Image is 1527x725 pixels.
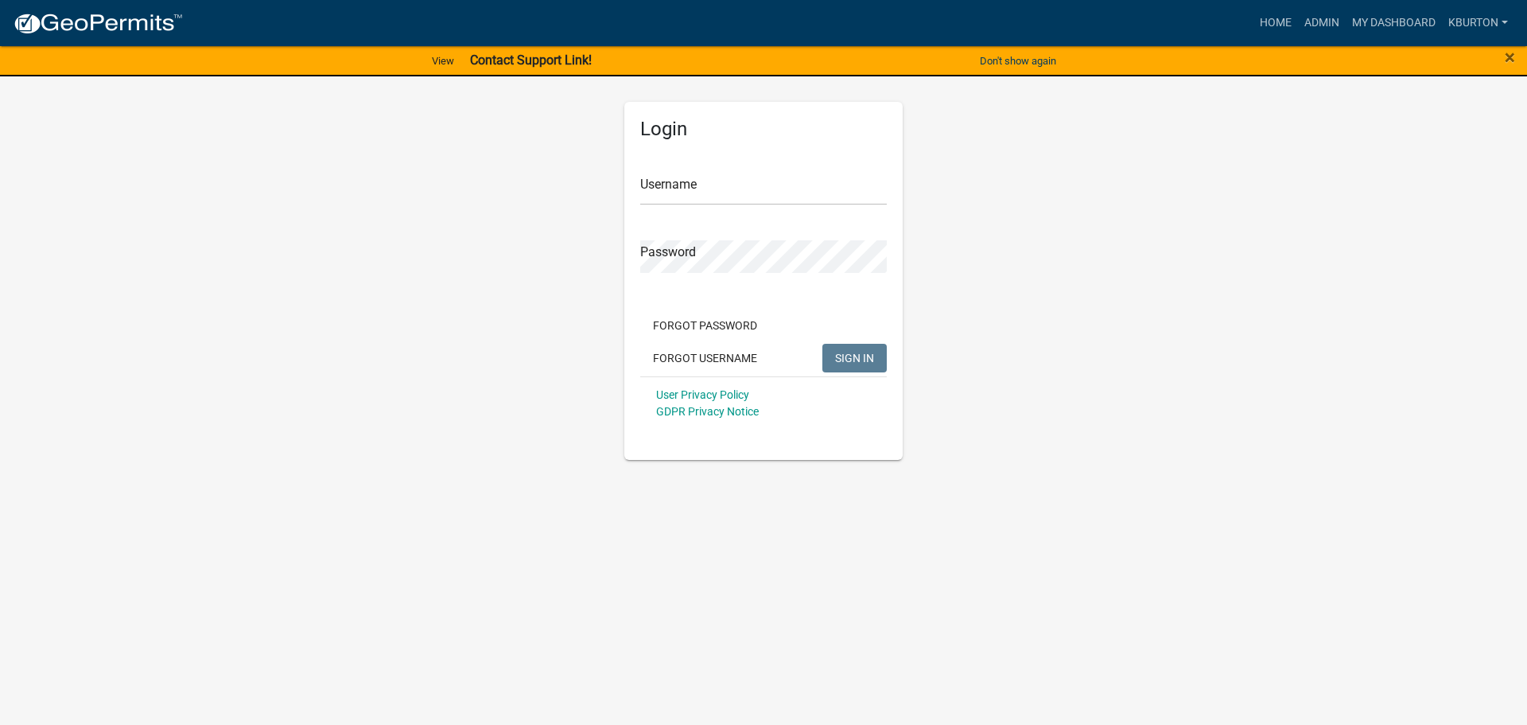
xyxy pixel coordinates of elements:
strong: Contact Support Link! [470,53,592,68]
h5: Login [640,118,887,141]
a: Admin [1298,8,1346,38]
a: View [425,48,460,74]
span: × [1505,46,1515,68]
a: User Privacy Policy [656,388,749,401]
button: Forgot Username [640,344,770,372]
span: SIGN IN [835,351,874,364]
a: kburton [1442,8,1514,38]
button: Forgot Password [640,311,770,340]
a: Home [1253,8,1298,38]
button: Don't show again [973,48,1063,74]
a: GDPR Privacy Notice [656,405,759,418]
button: Close [1505,48,1515,67]
button: SIGN IN [822,344,887,372]
a: My Dashboard [1346,8,1442,38]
